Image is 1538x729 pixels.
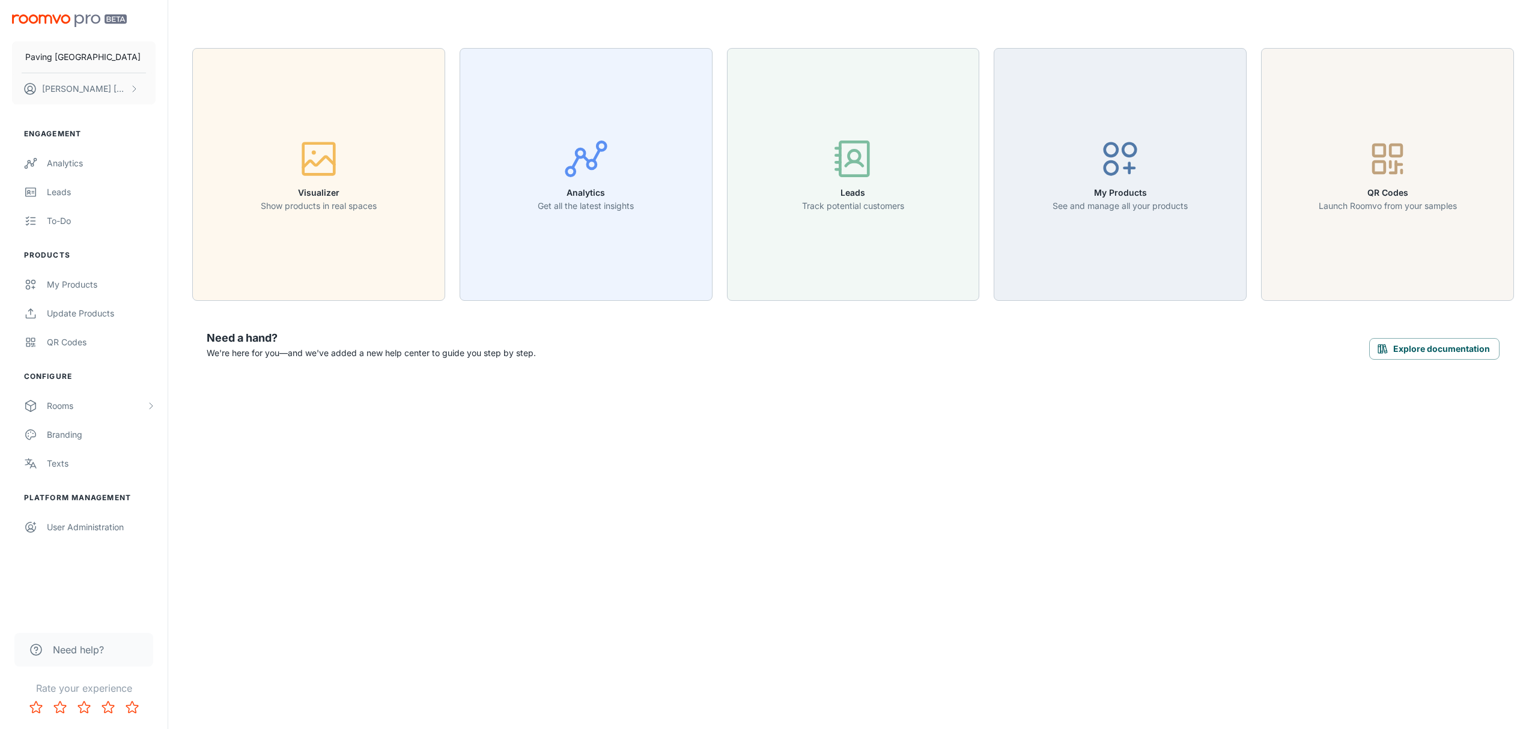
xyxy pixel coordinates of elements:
[47,157,156,170] div: Analytics
[1369,338,1500,360] button: Explore documentation
[207,346,536,360] p: We're here for you—and we've added a new help center to guide you step by step.
[192,48,445,301] button: VisualizerShow products in real spaces
[12,14,127,27] img: Roomvo PRO Beta
[12,41,156,73] button: Paving [GEOGRAPHIC_DATA]
[47,307,156,320] div: Update Products
[727,48,980,301] button: LeadsTrack potential customers
[261,199,377,213] p: Show products in real spaces
[47,399,146,413] div: Rooms
[802,186,904,199] h6: Leads
[25,50,141,64] p: Paving [GEOGRAPHIC_DATA]
[47,336,156,349] div: QR Codes
[12,73,156,104] button: [PERSON_NAME] [PERSON_NAME]
[42,82,127,95] p: [PERSON_NAME] [PERSON_NAME]
[1261,48,1514,301] button: QR CodesLaunch Roomvo from your samples
[207,330,536,346] h6: Need a hand?
[538,199,634,213] p: Get all the latest insights
[1053,199,1188,213] p: See and manage all your products
[47,278,156,291] div: My Products
[1369,342,1500,354] a: Explore documentation
[1319,186,1457,199] h6: QR Codes
[538,186,634,199] h6: Analytics
[802,199,904,213] p: Track potential customers
[994,168,1247,180] a: My ProductsSee and manage all your products
[1261,168,1514,180] a: QR CodesLaunch Roomvo from your samples
[47,186,156,199] div: Leads
[460,48,713,301] button: AnalyticsGet all the latest insights
[47,214,156,228] div: To-do
[460,168,713,180] a: AnalyticsGet all the latest insights
[1053,186,1188,199] h6: My Products
[1319,199,1457,213] p: Launch Roomvo from your samples
[261,186,377,199] h6: Visualizer
[727,168,980,180] a: LeadsTrack potential customers
[994,48,1247,301] button: My ProductsSee and manage all your products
